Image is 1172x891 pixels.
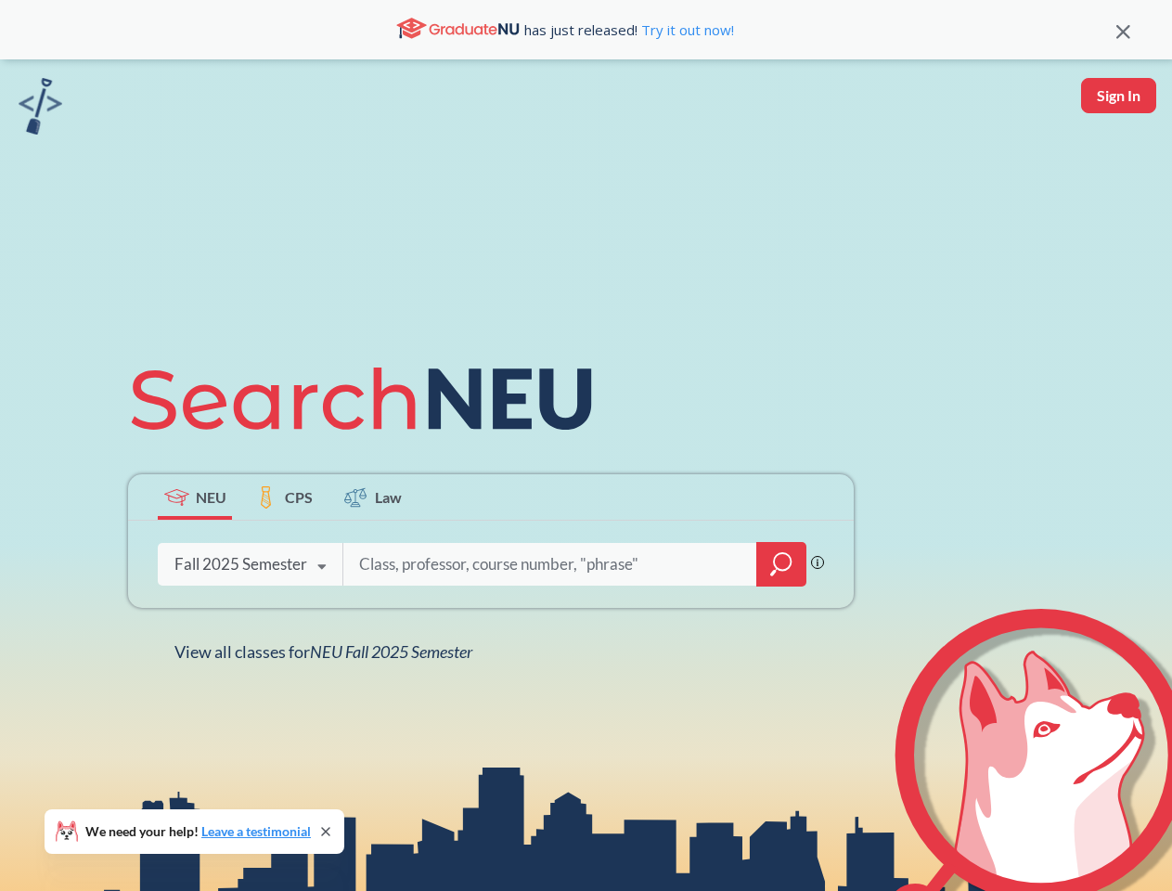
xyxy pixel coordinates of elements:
[375,486,402,508] span: Law
[638,20,734,39] a: Try it out now!
[174,554,307,575] div: Fall 2025 Semester
[285,486,313,508] span: CPS
[174,641,472,662] span: View all classes for
[196,486,226,508] span: NEU
[19,78,62,140] a: sandbox logo
[1081,78,1156,113] button: Sign In
[524,19,734,40] span: has just released!
[85,825,311,838] span: We need your help!
[310,641,472,662] span: NEU Fall 2025 Semester
[770,551,792,577] svg: magnifying glass
[201,823,311,839] a: Leave a testimonial
[756,542,806,587] div: magnifying glass
[357,545,743,584] input: Class, professor, course number, "phrase"
[19,78,62,135] img: sandbox logo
